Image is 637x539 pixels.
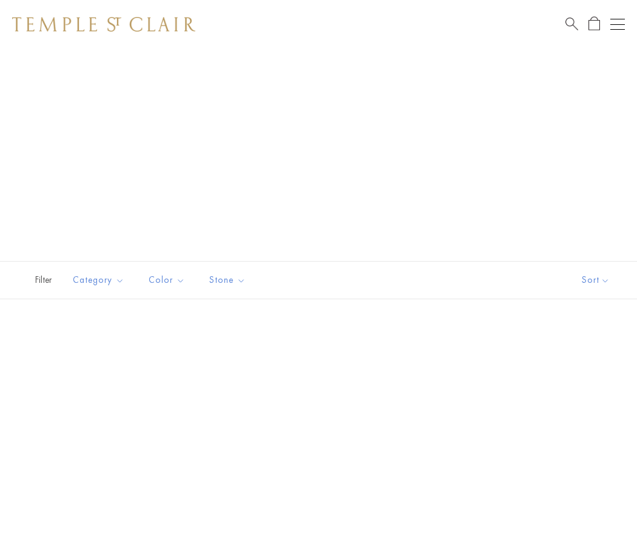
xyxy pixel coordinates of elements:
[67,273,133,288] span: Category
[610,17,625,32] button: Open navigation
[12,17,195,32] img: Temple St. Clair
[554,262,637,299] button: Show sort by
[588,16,600,32] a: Open Shopping Bag
[140,266,194,294] button: Color
[203,273,255,288] span: Stone
[200,266,255,294] button: Stone
[64,266,133,294] button: Category
[565,16,578,32] a: Search
[143,273,194,288] span: Color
